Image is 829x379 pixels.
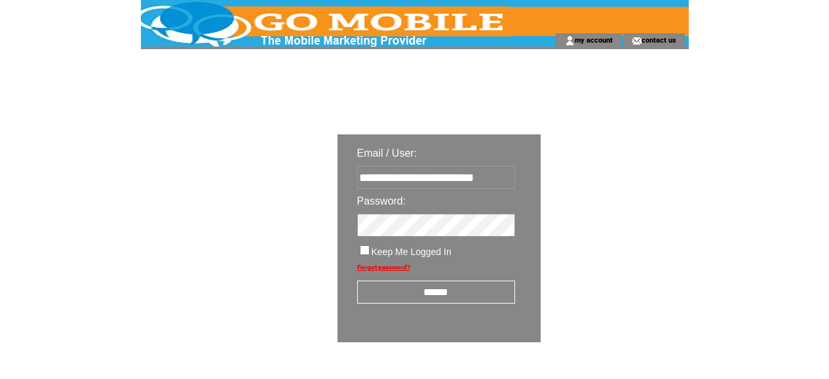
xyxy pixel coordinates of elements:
span: Keep Me Logged In [372,247,452,257]
a: my account [575,35,613,44]
a: contact us [642,35,676,44]
span: Email / User: [357,148,417,159]
img: account_icon.gif [565,35,575,46]
img: contact_us_icon.gif [632,35,642,46]
a: Forgot password? [357,264,410,271]
span: Password: [357,195,406,207]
